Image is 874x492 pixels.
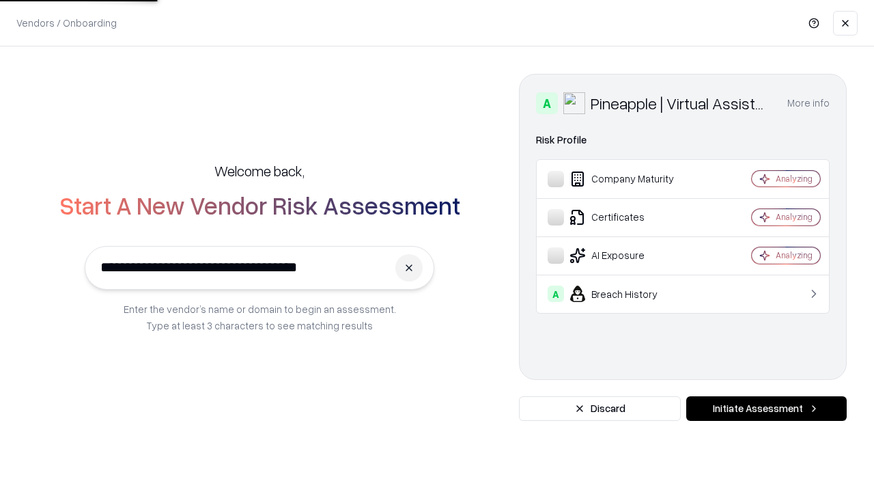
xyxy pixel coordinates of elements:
[776,173,813,184] div: Analyzing
[536,92,558,114] div: A
[124,301,396,333] p: Enter the vendor’s name or domain to begin an assessment. Type at least 3 characters to see match...
[548,171,711,187] div: Company Maturity
[563,92,585,114] img: Pineapple | Virtual Assistant Agency
[59,191,460,219] h2: Start A New Vendor Risk Assessment
[787,91,830,115] button: More info
[776,211,813,223] div: Analyzing
[591,92,771,114] div: Pineapple | Virtual Assistant Agency
[16,16,117,30] p: Vendors / Onboarding
[548,286,711,302] div: Breach History
[548,209,711,225] div: Certificates
[548,247,711,264] div: AI Exposure
[519,396,681,421] button: Discard
[548,286,564,302] div: A
[686,396,847,421] button: Initiate Assessment
[536,132,830,148] div: Risk Profile
[776,249,813,261] div: Analyzing
[214,161,305,180] h5: Welcome back,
